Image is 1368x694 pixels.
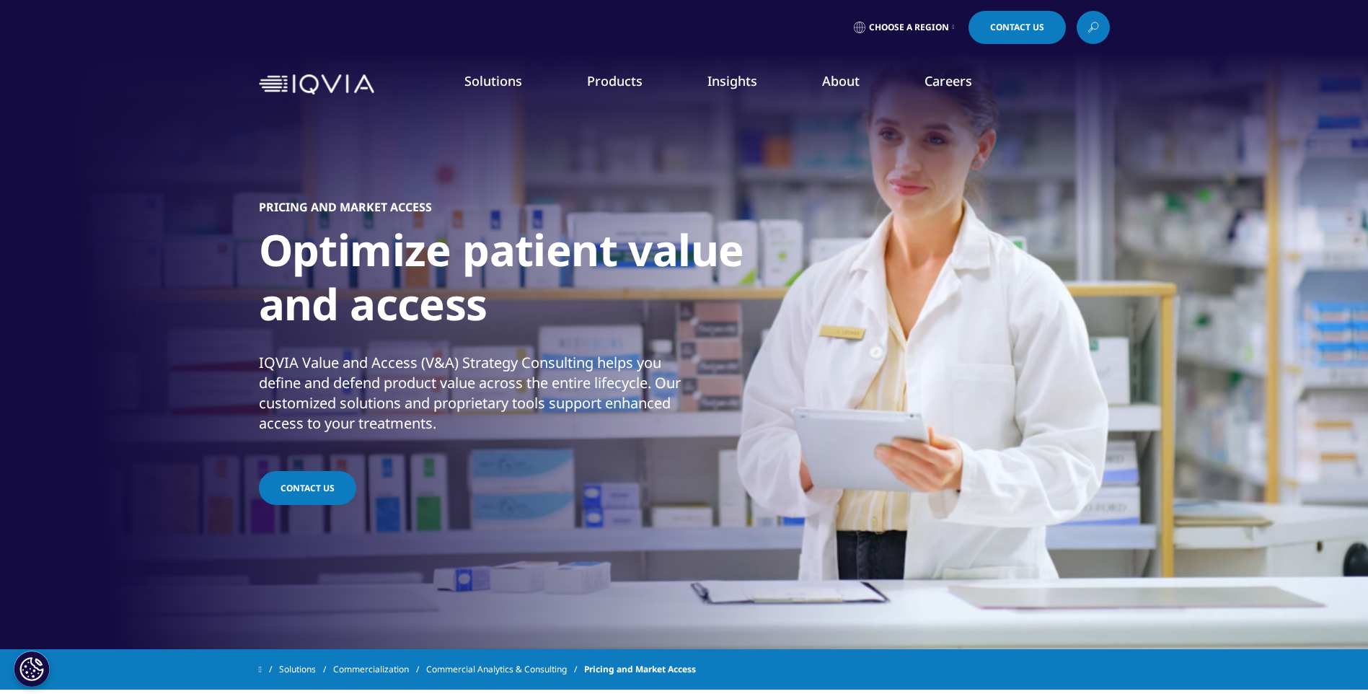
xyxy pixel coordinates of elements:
[968,11,1066,44] a: Contact Us
[281,482,335,494] span: CONTACT US
[822,72,860,89] a: About
[924,72,972,89] a: Careers
[279,656,333,682] a: Solutions
[259,353,681,442] p: IQVIA Value and Access (V&A) Strategy Consulting helps you define and defend product value across...
[587,72,643,89] a: Products
[990,23,1044,32] span: Contact Us
[14,651,50,687] button: Cookie-Einstellungen
[259,223,800,340] h1: Optimize patient value and access
[464,72,522,89] a: Solutions
[380,50,1110,118] nav: Primary
[259,200,432,214] h5: PRICING AND MARKET ACCESS
[333,656,426,682] a: Commercialization
[259,471,356,505] a: CONTACT US
[707,72,757,89] a: Insights
[869,22,949,33] span: Choose a Region
[426,656,584,682] a: Commercial Analytics & Consulting
[584,656,696,682] span: Pricing and Market Access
